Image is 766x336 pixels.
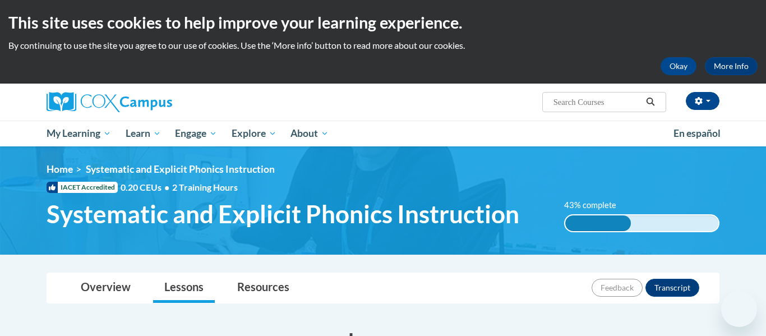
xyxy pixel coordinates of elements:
h2: This site uses cookies to help improve your learning experience. [8,11,758,34]
a: Learn [118,121,168,146]
input: Search Courses [552,95,642,109]
button: Account Settings [686,92,719,110]
span: Learn [126,127,161,140]
span: Engage [175,127,217,140]
p: By continuing to use the site you agree to our use of cookies. Use the ‘More info’ button to read... [8,39,758,52]
div: Main menu [30,121,736,146]
span: Systematic and Explicit Phonics Instruction [47,199,519,229]
label: 43% complete [564,199,629,211]
a: En español [666,122,728,145]
a: Cox Campus [47,92,260,112]
span: 2 Training Hours [172,182,238,192]
a: Resources [226,273,301,303]
a: Explore [224,121,284,146]
button: Feedback [592,279,643,297]
span: My Learning [47,127,111,140]
span: • [164,182,169,192]
div: 43% complete [565,215,631,231]
a: Home [47,163,73,175]
a: Overview [70,273,142,303]
button: Transcript [645,279,699,297]
a: My Learning [39,121,118,146]
a: Lessons [153,273,215,303]
iframe: Button to launch messaging window [721,291,757,327]
a: More Info [705,57,758,75]
a: About [284,121,336,146]
span: 0.20 CEUs [121,181,172,194]
span: En español [673,127,721,139]
button: Okay [661,57,696,75]
span: IACET Accredited [47,182,118,193]
span: Systematic and Explicit Phonics Instruction [86,163,275,175]
span: About [290,127,329,140]
a: Engage [168,121,224,146]
img: Cox Campus [47,92,172,112]
span: Explore [232,127,276,140]
button: Search [642,95,659,109]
